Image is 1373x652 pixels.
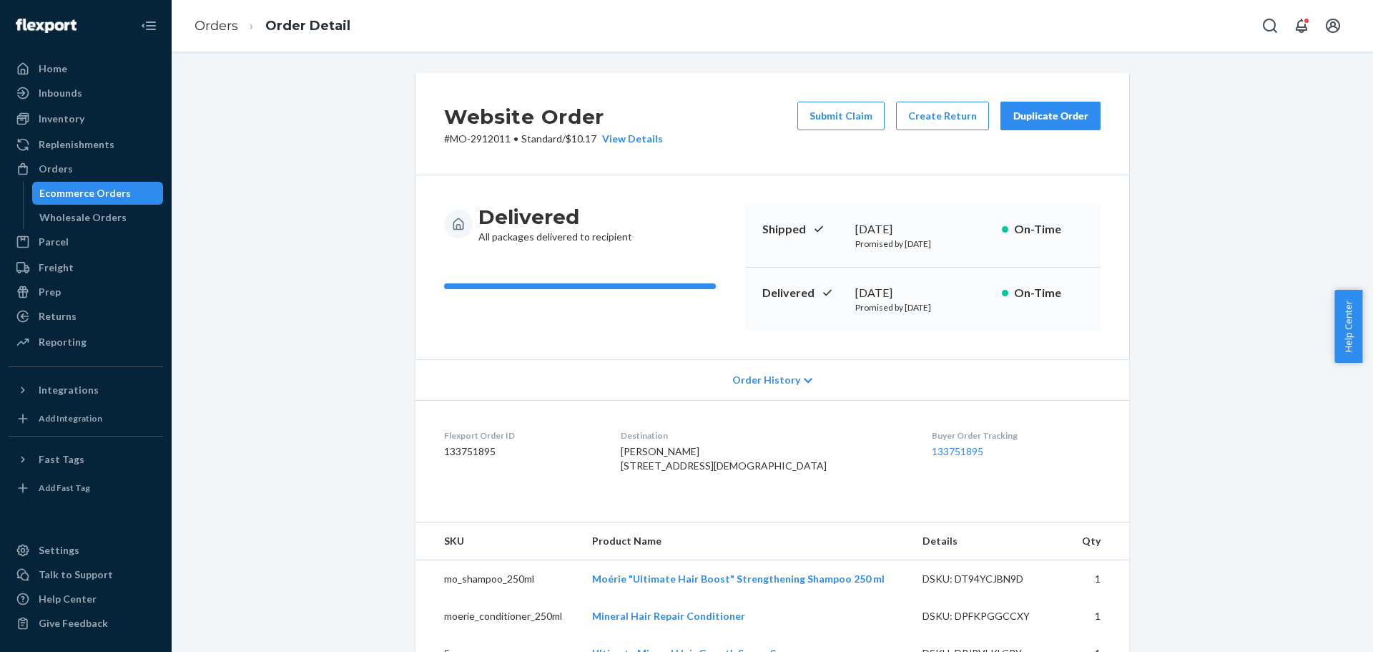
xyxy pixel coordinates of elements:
[183,5,362,47] ol: breadcrumbs
[39,482,90,494] div: Add Fast Tag
[932,445,983,457] a: 133751895
[922,572,1057,586] div: DSKU: DT94YCJBN9D
[596,132,663,146] button: View Details
[1014,285,1083,301] p: On-Time
[1287,11,1316,40] button: Open notifications
[39,543,79,558] div: Settings
[39,62,67,76] div: Home
[415,560,581,598] td: mo_shampoo_250ml
[621,445,827,472] span: [PERSON_NAME] [STREET_ADDRESS][DEMOGRAPHIC_DATA]
[444,444,598,459] dd: 133751895
[1334,290,1362,363] button: Help Center
[9,477,163,500] a: Add Fast Tag
[9,82,163,104] a: Inbounds
[521,132,562,145] span: Standard
[9,539,163,562] a: Settings
[415,522,581,560] th: SKU
[762,221,844,238] p: Shipped
[39,568,113,582] div: Talk to Support
[39,112,84,126] div: Inventory
[32,206,164,229] a: Wholesale Orders
[265,18,350,34] a: Order Detail
[32,182,164,205] a: Ecommerce Orders
[478,204,632,244] div: All packages delivered to recipient
[581,522,910,560] th: Product Name
[9,57,163,80] a: Home
[896,102,989,130] button: Create Return
[9,563,163,586] a: Talk to Support
[9,331,163,354] a: Reporting
[9,281,163,303] a: Prep
[855,285,990,301] div: [DATE]
[621,429,910,442] dt: Destination
[855,301,990,313] p: Promised by [DATE]
[195,18,238,34] a: Orders
[1013,109,1088,123] div: Duplicate Order
[39,383,99,397] div: Integrations
[1068,598,1129,635] td: 1
[39,285,61,299] div: Prep
[592,573,885,585] a: Moérie "Ultimate Hair Boost" Strengthening Shampoo 250 ml
[1014,221,1083,238] p: On-Time
[9,133,163,156] a: Replenishments
[39,616,108,631] div: Give Feedback
[9,407,163,430] a: Add Integration
[922,609,1057,623] div: DSKU: DPFKPGGCCXY
[39,452,84,467] div: Fast Tags
[444,102,663,132] h2: Website Order
[932,429,1101,442] dt: Buyer Order Tracking
[9,305,163,328] a: Returns
[9,157,163,180] a: Orders
[911,522,1068,560] th: Details
[855,238,990,250] p: Promised by [DATE]
[39,309,77,323] div: Returns
[592,610,745,622] a: Mineral Hair Repair Conditioner
[9,107,163,130] a: Inventory
[39,261,74,275] div: Freight
[39,235,69,249] div: Parcel
[16,19,77,33] img: Flexport logo
[39,137,114,152] div: Replenishments
[513,132,518,145] span: •
[39,412,102,424] div: Add Integration
[444,429,598,442] dt: Flexport Order ID
[39,86,82,100] div: Inbounds
[855,221,990,238] div: [DATE]
[762,285,844,301] p: Delivered
[732,373,800,387] span: Order History
[39,210,127,225] div: Wholesale Orders
[1068,560,1129,598] td: 1
[134,11,163,40] button: Close Navigation
[478,204,632,230] h3: Delivered
[1000,102,1101,130] button: Duplicate Order
[39,186,131,200] div: Ecommerce Orders
[415,598,581,635] td: moerie_conditioner_250ml
[9,612,163,635] button: Give Feedback
[39,335,87,349] div: Reporting
[9,230,163,253] a: Parcel
[9,588,163,610] a: Help Center
[1256,11,1284,40] button: Open Search Box
[9,448,163,471] button: Fast Tags
[9,379,163,402] button: Integrations
[797,102,885,130] button: Submit Claim
[39,162,73,176] div: Orders
[9,256,163,279] a: Freight
[444,132,663,146] p: # MO-2912011 / $10.17
[39,592,97,606] div: Help Center
[1068,522,1129,560] th: Qty
[1319,11,1347,40] button: Open account menu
